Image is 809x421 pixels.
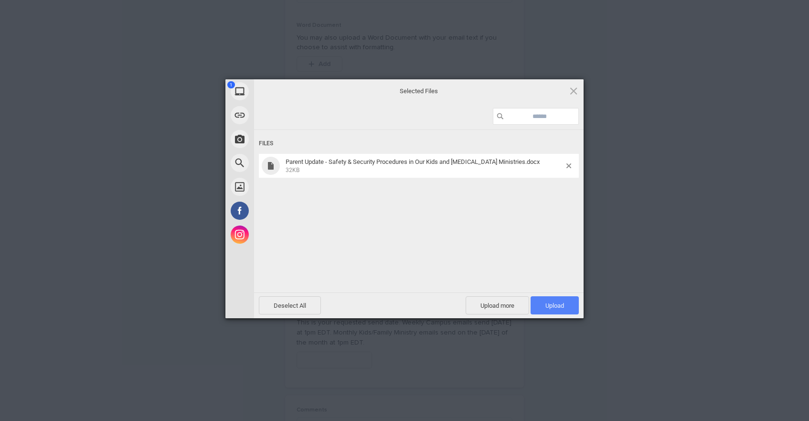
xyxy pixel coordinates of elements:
span: Upload [531,296,579,314]
div: Unsplash [225,175,340,199]
div: Facebook [225,199,340,223]
div: Instagram [225,223,340,247]
div: Take Photo [225,127,340,151]
span: Upload more [466,296,529,314]
span: 1 [227,81,235,88]
span: Deselect All [259,296,321,314]
div: Link (URL) [225,103,340,127]
span: Parent Update - Safety & Security Procedures in Our Kids and Autism Ministries.docx [283,158,566,174]
span: Selected Files [323,86,514,95]
div: My Device [225,79,340,103]
div: Web Search [225,151,340,175]
span: 32KB [286,167,299,173]
span: Click here or hit ESC to close picker [568,86,579,96]
span: Upload [545,302,564,309]
span: Parent Update - Safety & Security Procedures in Our Kids and [MEDICAL_DATA] Ministries.docx [286,158,540,165]
div: Files [259,135,579,152]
